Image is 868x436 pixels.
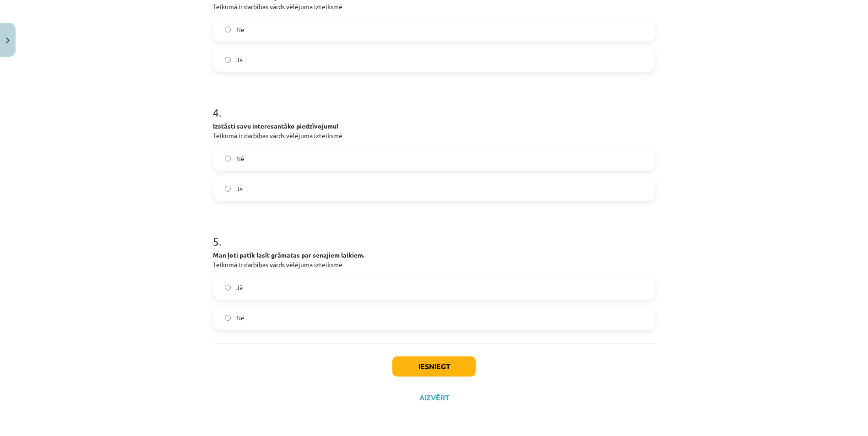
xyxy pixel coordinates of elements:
[417,393,451,402] button: Aizvērt
[225,27,231,32] input: Ne
[225,315,231,321] input: Nē
[6,38,10,43] img: icon-close-lesson-0947bae3869378f0d4975bcd49f059093ad1ed9edebbc8119c70593378902aed.svg
[236,313,244,323] span: Nē
[236,283,243,292] span: Jā
[213,122,338,130] strong: Izstāsti savu interesantāko piedzīvojumu!
[392,356,476,377] button: Iesniegt
[225,57,231,63] input: Jā
[225,156,231,161] input: Nē
[213,121,655,140] p: Teikumā ir darbības vārds vēlējuma izteiksmē
[213,250,655,269] p: Teikumā ir darbības vārds vēlējuma izteiksmē
[213,219,655,248] h1: 5 .
[236,154,244,163] span: Nē
[236,55,243,65] span: Jā
[213,90,655,118] h1: 4 .
[236,184,243,194] span: Jā
[225,285,231,291] input: Jā
[213,251,364,259] strong: Man ļoti patīk lasīt grāmatas par senajiem laikiem.
[225,186,231,192] input: Jā
[236,25,244,34] span: Ne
